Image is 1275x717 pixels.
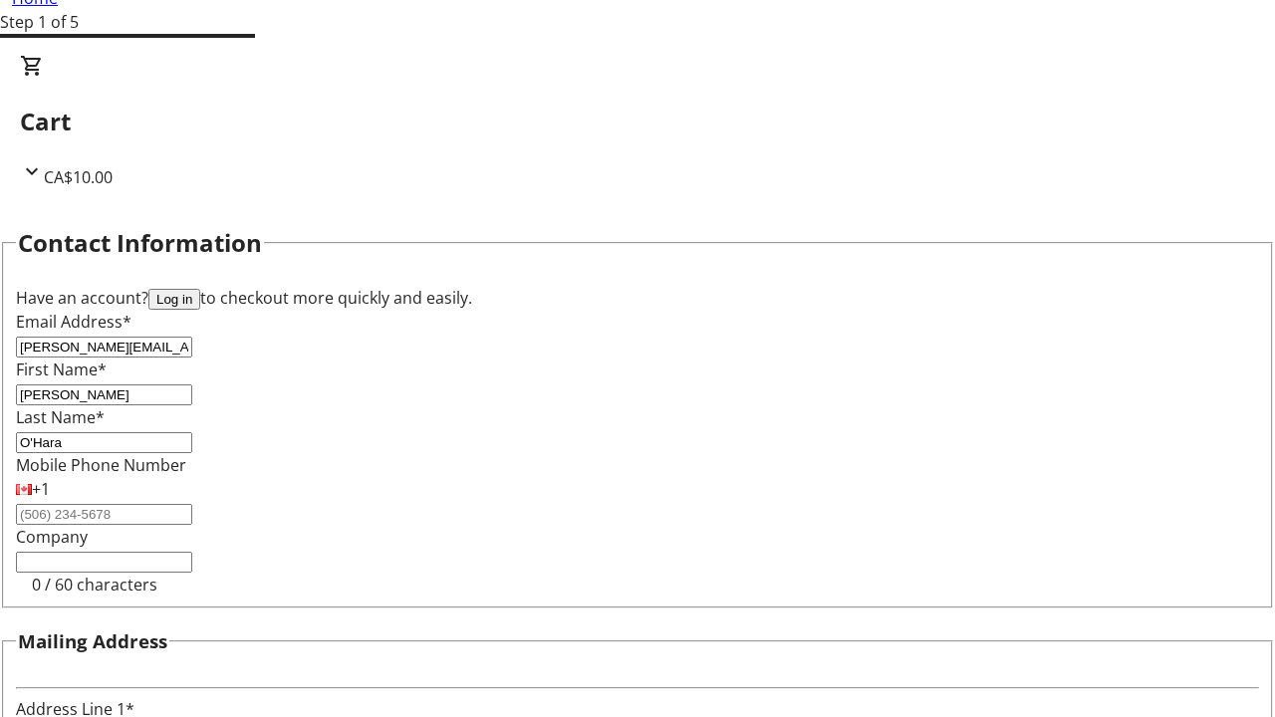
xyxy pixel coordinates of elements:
[16,504,192,525] input: (506) 234-5678
[16,526,88,548] label: Company
[16,358,107,380] label: First Name*
[16,311,131,333] label: Email Address*
[20,54,1255,189] div: CartCA$10.00
[20,104,1255,139] h2: Cart
[16,286,1259,310] div: Have an account? to checkout more quickly and easily.
[32,574,157,596] tr-character-limit: 0 / 60 characters
[44,166,113,188] span: CA$10.00
[148,289,200,310] button: Log in
[18,225,262,261] h2: Contact Information
[16,454,186,476] label: Mobile Phone Number
[18,627,167,655] h3: Mailing Address
[16,406,105,428] label: Last Name*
